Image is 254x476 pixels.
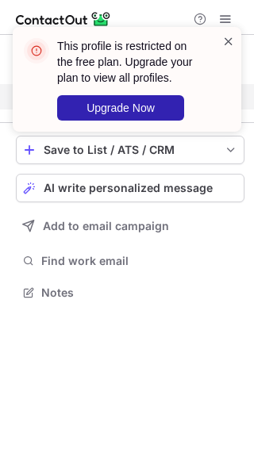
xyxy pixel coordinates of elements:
button: Find work email [16,250,244,272]
span: AI write personalized message [44,182,213,194]
button: Upgrade Now [57,95,184,121]
span: Add to email campaign [43,220,169,232]
img: error [24,38,49,63]
span: Notes [41,286,238,300]
button: AI write personalized message [16,174,244,202]
span: Upgrade Now [87,102,155,114]
span: Find work email [41,254,238,268]
header: This profile is restricted on the free plan. Upgrade your plan to view all profiles. [57,38,203,86]
button: Add to email campaign [16,212,244,240]
img: ContactOut v5.3.10 [16,10,111,29]
button: Notes [16,282,244,304]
